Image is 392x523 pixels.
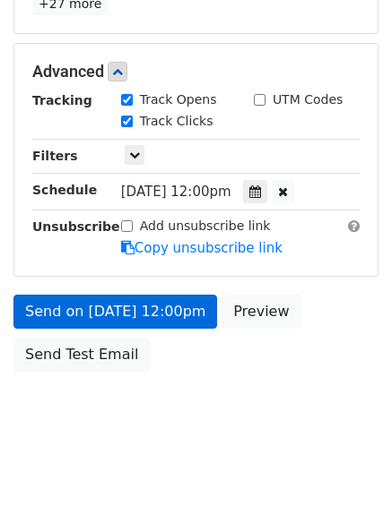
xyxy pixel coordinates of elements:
label: UTM Codes [273,90,343,109]
strong: Schedule [32,183,97,197]
a: Send on [DATE] 12:00pm [13,295,217,329]
strong: Tracking [32,93,92,107]
span: [DATE] 12:00pm [121,184,231,200]
h5: Advanced [32,62,360,81]
label: Track Opens [140,90,217,109]
a: Preview [222,295,301,329]
strong: Filters [32,149,78,163]
iframe: Chat Widget [302,437,392,523]
a: Send Test Email [13,338,150,372]
label: Track Clicks [140,112,213,131]
label: Add unsubscribe link [140,217,271,236]
strong: Unsubscribe [32,219,120,234]
a: Copy unsubscribe link [121,240,283,256]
